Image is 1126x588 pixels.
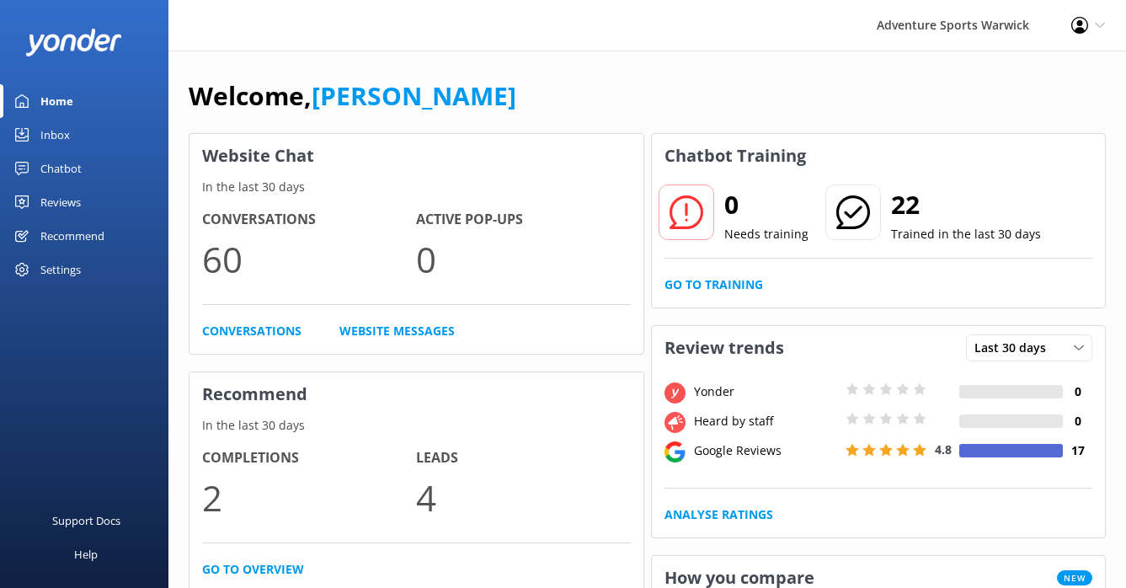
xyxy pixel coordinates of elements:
p: 2 [202,469,416,526]
p: Trained in the last 30 days [891,225,1041,243]
h4: Completions [202,447,416,469]
div: Reviews [40,185,81,219]
h4: 17 [1063,441,1092,460]
a: Conversations [202,322,302,340]
div: Settings [40,253,81,286]
p: In the last 30 days [189,178,643,196]
div: Heard by staff [690,412,841,430]
h3: Website Chat [189,134,643,178]
p: Needs training [724,225,808,243]
div: Home [40,84,73,118]
h3: Chatbot Training [652,134,819,178]
h3: Recommend [189,372,643,416]
h1: Welcome, [189,76,516,116]
div: Google Reviews [690,441,841,460]
h3: Review trends [652,326,797,370]
p: 0 [416,231,630,287]
p: In the last 30 days [189,416,643,435]
span: Last 30 days [974,339,1056,357]
h4: Active Pop-ups [416,209,630,231]
img: yonder-white-logo.png [25,29,122,56]
div: Recommend [40,219,104,253]
a: Go to Training [664,275,763,294]
a: Analyse Ratings [664,505,773,524]
h4: 0 [1063,412,1092,430]
p: 60 [202,231,416,287]
p: 4 [416,469,630,526]
a: Website Messages [339,322,455,340]
h4: 0 [1063,382,1092,401]
a: Go to overview [202,560,304,579]
div: Yonder [690,382,841,401]
h4: Conversations [202,209,416,231]
h2: 22 [891,184,1041,225]
span: New [1057,570,1092,585]
div: Help [74,537,98,571]
div: Chatbot [40,152,82,185]
div: Support Docs [52,504,120,537]
div: Inbox [40,118,70,152]
a: [PERSON_NAME] [312,78,516,113]
h4: Leads [416,447,630,469]
span: 4.8 [935,441,952,457]
h2: 0 [724,184,808,225]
